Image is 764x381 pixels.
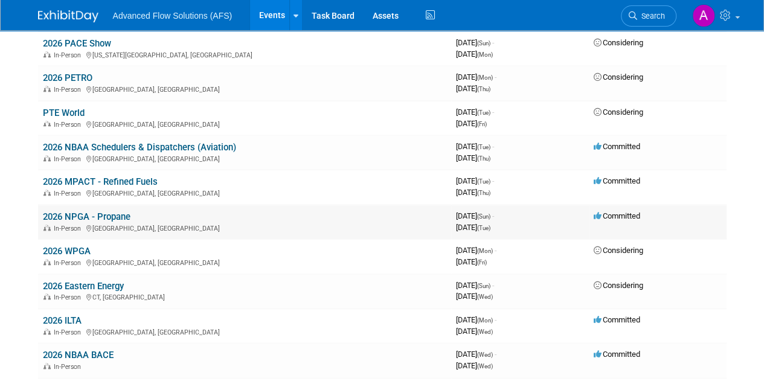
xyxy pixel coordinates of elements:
[43,246,91,257] a: 2026 WPGA
[594,176,640,185] span: Committed
[477,144,490,150] span: (Tue)
[477,121,487,127] span: (Fri)
[594,246,643,255] span: Considering
[477,51,493,58] span: (Mon)
[456,257,487,266] span: [DATE]
[477,293,493,300] span: (Wed)
[456,292,493,301] span: [DATE]
[477,86,490,92] span: (Thu)
[43,72,92,83] a: 2026 PETRO
[456,350,496,359] span: [DATE]
[43,327,446,336] div: [GEOGRAPHIC_DATA], [GEOGRAPHIC_DATA]
[495,315,496,324] span: -
[495,246,496,255] span: -
[456,361,493,370] span: [DATE]
[43,51,51,57] img: In-Person Event
[54,86,85,94] span: In-Person
[456,315,496,324] span: [DATE]
[43,363,51,369] img: In-Person Event
[637,11,665,21] span: Search
[456,84,490,93] span: [DATE]
[456,327,493,336] span: [DATE]
[456,246,496,255] span: [DATE]
[477,109,490,116] span: (Tue)
[54,155,85,163] span: In-Person
[621,5,676,27] a: Search
[456,188,490,197] span: [DATE]
[43,315,82,326] a: 2026 ILTA
[594,350,640,359] span: Committed
[477,40,490,46] span: (Sun)
[54,225,85,232] span: In-Person
[456,107,494,117] span: [DATE]
[43,350,114,360] a: 2026 NBAA BACE
[54,363,85,371] span: In-Person
[594,72,643,82] span: Considering
[43,259,51,265] img: In-Person Event
[594,38,643,47] span: Considering
[54,328,85,336] span: In-Person
[477,155,490,162] span: (Thu)
[43,121,51,127] img: In-Person Event
[492,107,494,117] span: -
[54,259,85,267] span: In-Person
[477,178,490,185] span: (Tue)
[43,293,51,299] img: In-Person Event
[43,223,446,232] div: [GEOGRAPHIC_DATA], [GEOGRAPHIC_DATA]
[54,51,85,59] span: In-Person
[492,38,494,47] span: -
[43,257,446,267] div: [GEOGRAPHIC_DATA], [GEOGRAPHIC_DATA]
[492,281,494,290] span: -
[456,50,493,59] span: [DATE]
[38,10,98,22] img: ExhibitDay
[456,38,494,47] span: [DATE]
[54,293,85,301] span: In-Person
[477,213,490,220] span: (Sun)
[43,190,51,196] img: In-Person Event
[594,281,643,290] span: Considering
[456,153,490,162] span: [DATE]
[456,211,494,220] span: [DATE]
[594,142,640,151] span: Committed
[492,176,494,185] span: -
[54,121,85,129] span: In-Person
[43,292,446,301] div: CT, [GEOGRAPHIC_DATA]
[477,259,487,266] span: (Fri)
[477,225,490,231] span: (Tue)
[477,351,493,358] span: (Wed)
[477,317,493,324] span: (Mon)
[456,223,490,232] span: [DATE]
[113,11,233,21] span: Advanced Flow Solutions (AFS)
[495,350,496,359] span: -
[43,155,51,161] img: In-Person Event
[43,328,51,335] img: In-Person Event
[594,315,640,324] span: Committed
[43,225,51,231] img: In-Person Event
[43,119,446,129] div: [GEOGRAPHIC_DATA], [GEOGRAPHIC_DATA]
[477,74,493,81] span: (Mon)
[477,248,493,254] span: (Mon)
[43,107,85,118] a: PTE World
[43,188,446,197] div: [GEOGRAPHIC_DATA], [GEOGRAPHIC_DATA]
[456,176,494,185] span: [DATE]
[492,211,494,220] span: -
[43,211,130,222] a: 2026 NPGA - Propane
[54,190,85,197] span: In-Person
[456,72,496,82] span: [DATE]
[692,4,715,27] img: Alyson Makin
[43,50,446,59] div: [US_STATE][GEOGRAPHIC_DATA], [GEOGRAPHIC_DATA]
[477,363,493,370] span: (Wed)
[43,176,158,187] a: 2026 MPACT - Refined Fuels
[492,142,494,151] span: -
[43,84,446,94] div: [GEOGRAPHIC_DATA], [GEOGRAPHIC_DATA]
[477,190,490,196] span: (Thu)
[594,211,640,220] span: Committed
[43,38,111,49] a: 2026 PACE Show
[43,281,124,292] a: 2026 Eastern Energy
[477,328,493,335] span: (Wed)
[594,107,643,117] span: Considering
[456,281,494,290] span: [DATE]
[456,142,494,151] span: [DATE]
[477,283,490,289] span: (Sun)
[456,119,487,128] span: [DATE]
